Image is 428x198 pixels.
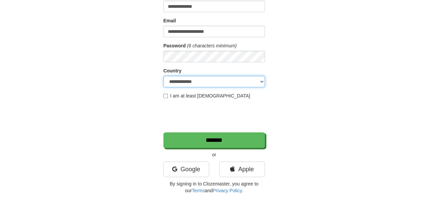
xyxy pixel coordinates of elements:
a: Apple [219,161,265,177]
label: Email [163,17,176,24]
p: or [163,151,265,158]
iframe: reCAPTCHA [163,103,266,129]
a: Privacy Policy [212,188,242,193]
a: Google [163,161,209,177]
p: By signing in to Clozemaster, you agree to our and . [163,180,265,194]
em: (6 characters minimum) [187,43,237,48]
input: I am at least [DEMOGRAPHIC_DATA] [163,94,168,98]
label: I am at least [DEMOGRAPHIC_DATA] [163,92,250,99]
label: Password [163,42,186,49]
label: Country [163,67,182,74]
a: Terms [192,188,205,193]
